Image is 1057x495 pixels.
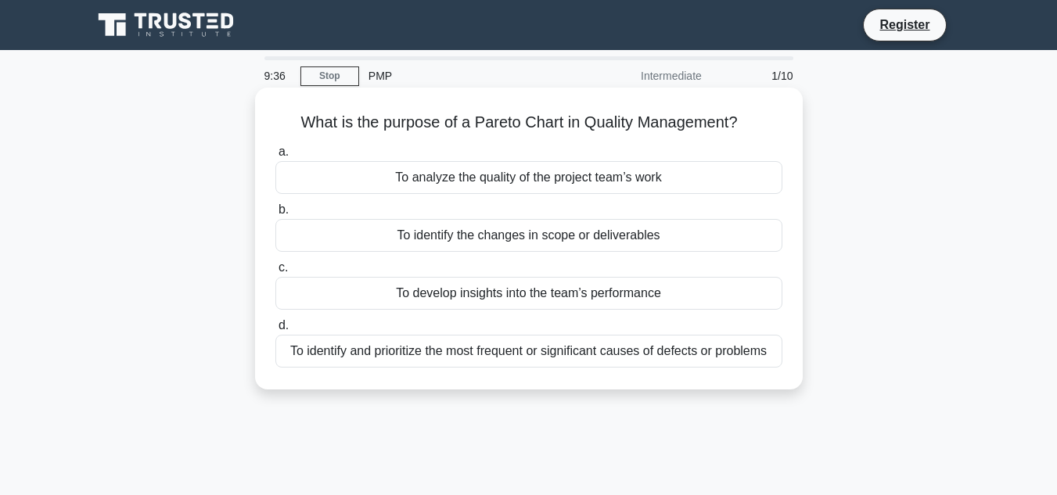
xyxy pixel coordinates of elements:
[274,113,784,133] h5: What is the purpose of a Pareto Chart in Quality Management?
[279,203,289,216] span: b.
[275,219,782,252] div: To identify the changes in scope or deliverables
[275,161,782,194] div: To analyze the quality of the project team’s work
[279,318,289,332] span: d.
[300,66,359,86] a: Stop
[275,277,782,310] div: To develop insights into the team’s performance
[870,15,939,34] a: Register
[279,260,288,274] span: c.
[359,60,574,91] div: PMP
[711,60,803,91] div: 1/10
[279,145,289,158] span: a.
[255,60,300,91] div: 9:36
[275,335,782,368] div: To identify and prioritize the most frequent or significant causes of defects or problems
[574,60,711,91] div: Intermediate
